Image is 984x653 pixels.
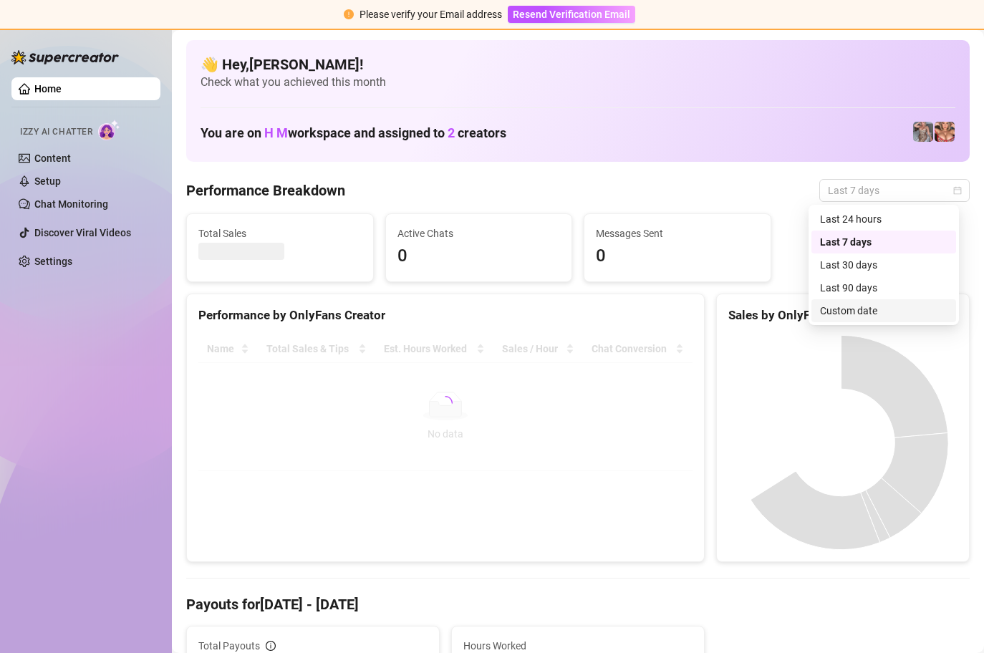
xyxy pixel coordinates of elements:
[513,9,630,20] span: Resend Verification Email
[728,306,958,325] div: Sales by OnlyFans Creator
[20,125,92,139] span: Izzy AI Chatter
[811,276,956,299] div: Last 90 days
[360,6,502,22] div: Please verify your Email address
[344,9,354,19] span: exclamation-circle
[11,50,119,64] img: logo-BBDzfeDw.svg
[820,280,947,296] div: Last 90 days
[913,122,933,142] img: pennylondonvip
[34,227,131,238] a: Discover Viral Videos
[98,120,120,140] img: AI Chatter
[828,180,961,201] span: Last 7 days
[820,211,947,227] div: Last 24 hours
[811,253,956,276] div: Last 30 days
[264,125,288,140] span: H M
[34,256,72,267] a: Settings
[34,83,62,95] a: Home
[397,226,561,241] span: Active Chats
[438,396,453,410] span: loading
[811,299,956,322] div: Custom date
[201,74,955,90] span: Check what you achieved this month
[34,198,108,210] a: Chat Monitoring
[34,175,61,187] a: Setup
[186,594,970,614] h4: Payouts for [DATE] - [DATE]
[198,306,693,325] div: Performance by OnlyFans Creator
[448,125,455,140] span: 2
[201,54,955,74] h4: 👋 Hey, [PERSON_NAME] !
[198,226,362,241] span: Total Sales
[266,641,276,651] span: info-circle
[508,6,635,23] button: Resend Verification Email
[820,234,947,250] div: Last 7 days
[186,180,345,200] h4: Performance Breakdown
[596,226,759,241] span: Messages Sent
[811,208,956,231] div: Last 24 hours
[811,231,956,253] div: Last 7 days
[935,122,955,142] img: pennylondon
[201,125,506,141] h1: You are on workspace and assigned to creators
[953,186,962,195] span: calendar
[820,303,947,319] div: Custom date
[820,257,947,273] div: Last 30 days
[397,243,561,270] span: 0
[596,243,759,270] span: 0
[34,153,71,164] a: Content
